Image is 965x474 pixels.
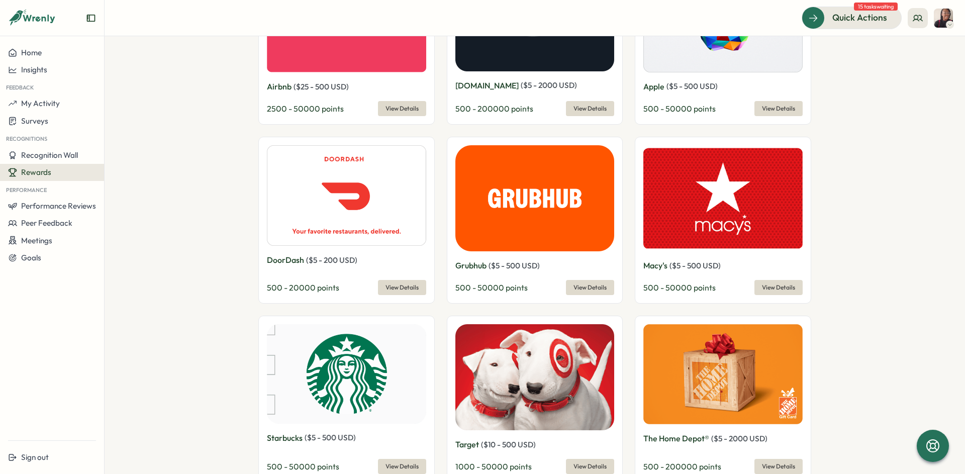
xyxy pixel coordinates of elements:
button: View Details [566,459,614,474]
p: Starbucks [267,432,303,444]
span: Quick Actions [832,11,887,24]
button: View Details [378,459,426,474]
img: Starbucks [267,324,426,424]
button: View Details [754,280,803,295]
span: 500 - 50000 points [643,104,716,114]
span: 1000 - 50000 points [455,461,532,471]
span: View Details [385,102,419,116]
button: View Details [566,101,614,116]
img: Macy's [643,145,803,251]
span: ( $ 5 - 500 USD ) [489,261,540,270]
span: View Details [385,280,419,295]
img: Target [455,324,615,430]
span: ( $ 5 - 2000 USD ) [711,434,767,443]
span: 500 - 50000 points [455,282,528,293]
span: 500 - 50000 points [643,282,716,293]
span: View Details [762,459,795,473]
span: Surveys [21,116,48,126]
span: Home [21,48,42,57]
span: View Details [762,280,795,295]
button: Expand sidebar [86,13,96,23]
span: ( $ 5 - 200 USD ) [306,255,357,265]
span: View Details [573,102,607,116]
button: View Details [754,101,803,116]
span: View Details [385,459,419,473]
span: Recognition Wall [21,150,78,160]
img: Grubhub [455,145,615,251]
span: View Details [573,280,607,295]
button: Quick Actions [802,7,902,29]
span: Rewards [21,167,51,177]
span: Peer Feedback [21,218,72,228]
span: ( $ 10 - 500 USD ) [481,440,536,449]
span: 500 - 50000 points [267,461,339,471]
span: Meetings [21,236,52,245]
p: Airbnb [267,80,292,93]
span: ( $ 5 - 500 USD ) [305,433,356,442]
p: Target [455,438,479,451]
img: DoorDash [267,145,426,246]
p: Grubhub [455,259,487,272]
button: View Details [754,459,803,474]
span: View Details [762,102,795,116]
span: View Details [573,459,607,473]
p: DoorDash [267,254,304,266]
span: 500 - 20000 points [267,282,339,293]
span: 2500 - 50000 points [267,104,344,114]
p: The Home Depot® [643,432,709,445]
span: Goals [21,253,41,262]
span: Insights [21,65,47,74]
p: Apple [643,80,664,93]
img: The Home Depot® [643,324,803,424]
span: 500 - 200000 points [643,461,721,471]
img: Ajisha Sutton [934,9,953,28]
span: ( $ 5 - 2000 USD ) [521,80,577,90]
span: ( $ 5 - 500 USD ) [669,261,721,270]
span: ( $ 25 - 500 USD ) [294,82,349,91]
button: View Details [378,280,426,295]
button: View Details [378,101,426,116]
button: View Details [566,280,614,295]
span: Performance Reviews [21,201,96,211]
span: ( $ 5 - 500 USD ) [666,81,718,91]
span: 15 tasks waiting [854,3,898,11]
span: Sign out [21,452,49,462]
p: Macy's [643,259,667,272]
p: [DOMAIN_NAME] [455,79,519,92]
span: My Activity [21,99,60,108]
span: 500 - 200000 points [455,104,533,114]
